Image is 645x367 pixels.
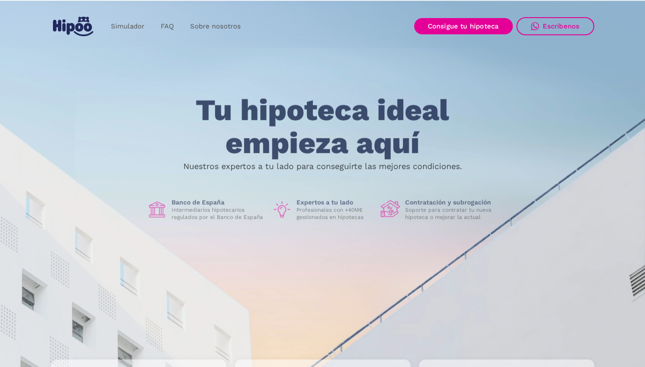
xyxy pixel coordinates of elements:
[172,207,265,221] p: Intermediarios hipotecarios regulados por el Banco de España
[182,18,249,35] a: Sobre nosotros
[103,18,153,35] a: Simulador
[543,22,580,30] div: Escríbenos
[516,17,594,35] a: Escríbenos
[414,18,513,34] a: Consigue tu hipoteca
[296,198,373,207] h1: Expertos a tu lado
[151,94,494,160] h1: Tu hipoteca ideal empieza aquí
[51,13,96,40] a: home
[172,198,265,207] h1: Banco de España
[153,18,182,35] a: FAQ
[405,207,498,221] p: Soporte para contratar tu nueva hipoteca o mejorar la actual
[296,207,373,221] p: Profesionales con +40M€ gestionados en hipotecas
[405,198,498,207] h1: Contratación y subrogación
[183,163,462,170] p: Nuestros expertos a tu lado para conseguirte las mejores condiciones.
